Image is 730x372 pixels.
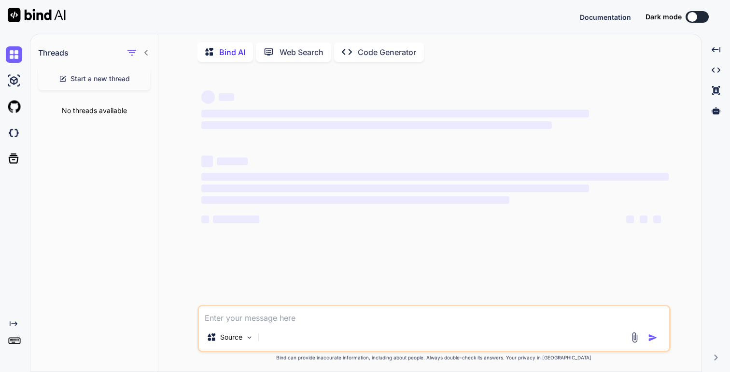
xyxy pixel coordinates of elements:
[358,46,416,58] p: Code Generator
[648,333,658,343] img: icon
[201,156,213,167] span: ‌
[629,332,640,343] img: attachment
[580,12,631,22] button: Documentation
[245,333,253,342] img: Pick Models
[201,90,215,104] span: ‌
[6,46,22,63] img: chat
[219,46,245,58] p: Bind AI
[30,98,158,123] div: No threads available
[6,125,22,141] img: darkCloudIdeIcon
[219,93,234,101] span: ‌
[646,12,682,22] span: Dark mode
[201,196,510,204] span: ‌
[580,13,631,21] span: Documentation
[213,215,259,223] span: ‌
[201,110,589,117] span: ‌
[201,173,669,181] span: ‌
[6,99,22,115] img: githubLight
[70,74,130,84] span: Start a new thread
[6,72,22,89] img: ai-studio
[220,332,242,342] p: Source
[653,215,661,223] span: ‌
[201,121,552,129] span: ‌
[217,157,248,165] span: ‌
[201,215,209,223] span: ‌
[640,215,647,223] span: ‌
[201,185,589,192] span: ‌
[626,215,634,223] span: ‌
[280,46,323,58] p: Web Search
[197,354,671,361] p: Bind can provide inaccurate information, including about people. Always double-check its answers....
[8,8,66,22] img: Bind AI
[38,47,69,58] h1: Threads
